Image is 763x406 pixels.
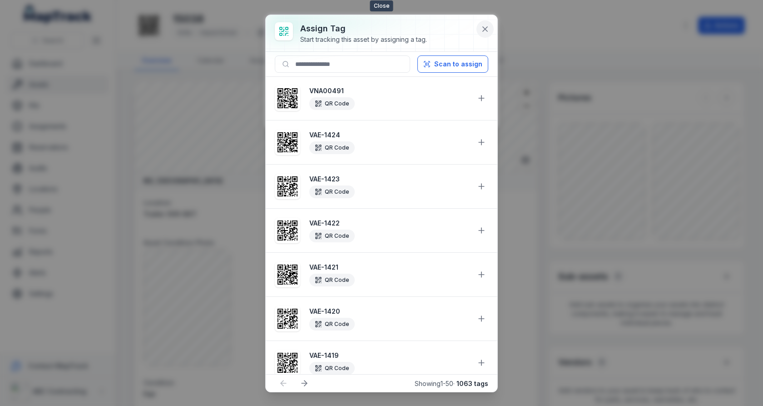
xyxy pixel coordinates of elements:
div: QR Code [309,230,355,242]
strong: VAE-1423 [309,175,469,184]
button: Scan to assign [417,55,488,73]
strong: VAE-1422 [309,219,469,228]
div: QR Code [309,141,355,154]
h3: Assign tag [300,22,427,35]
strong: VAE-1420 [309,307,469,316]
strong: VAE-1424 [309,130,469,140]
div: Start tracking this asset by assigning a tag. [300,35,427,44]
span: Showing 1 - 50 · [415,380,488,387]
div: QR Code [309,362,355,375]
div: QR Code [309,318,355,331]
strong: VAE-1419 [309,351,469,360]
div: QR Code [309,185,355,198]
div: QR Code [309,274,355,286]
div: QR Code [309,97,355,110]
span: Close [370,0,393,11]
strong: 1063 tags [456,380,488,387]
strong: VNA00491 [309,86,469,95]
strong: VAE-1421 [309,263,469,272]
